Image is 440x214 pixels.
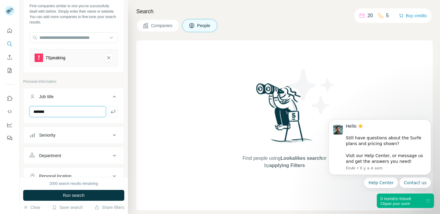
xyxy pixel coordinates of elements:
[23,204,40,210] button: Clear
[23,79,124,84] p: Personal information
[285,64,339,119] img: Surfe Illustration - Stars
[5,93,14,104] button: Use Surfe on LinkedIn
[367,12,373,19] p: 20
[35,54,43,62] img: 7Speaking-logo
[5,119,14,130] button: Dashboard
[269,163,305,168] span: applying Filters
[23,190,124,201] button: Run search
[104,54,113,62] button: 7Speaking-remove-button
[253,82,316,149] img: Surfe Illustration - Woman searching with binoculars
[39,173,71,179] div: Personal location
[386,12,389,19] p: 5
[29,3,118,25] div: Find companies similar to one you've successfully dealt with before. Simply enter their name or w...
[23,128,124,142] button: Seniority
[136,7,433,16] h4: Search
[320,114,440,192] iframe: Intercom notifications message
[23,169,124,183] button: Personal location
[52,204,83,210] button: Save search
[63,192,85,198] span: Run search
[39,153,61,159] div: Department
[5,106,14,117] button: Use Surfe API
[50,181,98,186] div: 2000 search results remaining
[5,25,14,36] button: Quick start
[45,55,65,61] div: 7Speaking
[236,155,333,169] span: Find people using or by
[5,133,14,144] button: Feedback
[23,89,124,106] button: Job title
[280,156,322,161] span: Lookalikes search
[39,132,55,138] div: Seniority
[23,148,124,163] button: Department
[39,94,54,100] div: Job title
[5,52,14,63] button: Enrich CSV
[197,23,211,29] span: People
[5,39,14,49] button: Search
[95,204,124,210] button: Share filters
[399,11,427,20] button: Buy credits
[151,23,173,29] span: Companies
[5,65,14,76] button: My lists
